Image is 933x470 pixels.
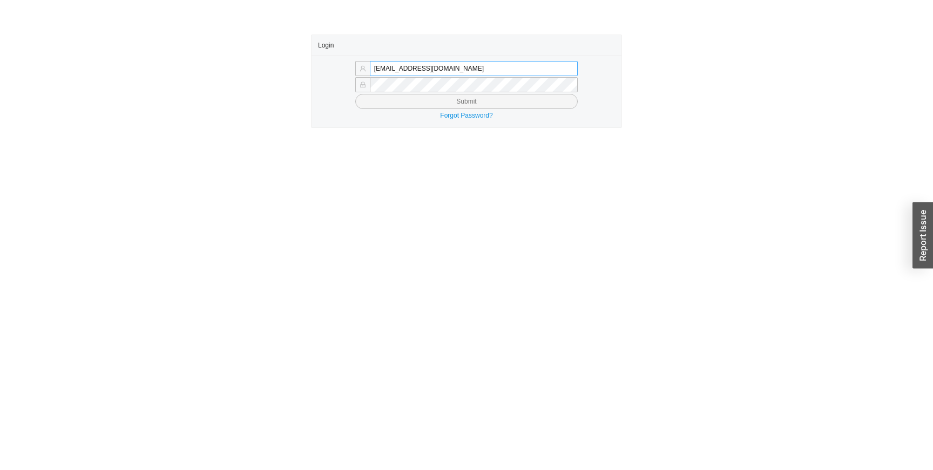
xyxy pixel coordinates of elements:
a: Forgot Password? [440,112,492,119]
div: Login [318,35,615,55]
button: Submit [355,94,578,109]
span: lock [360,81,366,88]
span: user [360,65,366,72]
input: Email [370,61,578,76]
